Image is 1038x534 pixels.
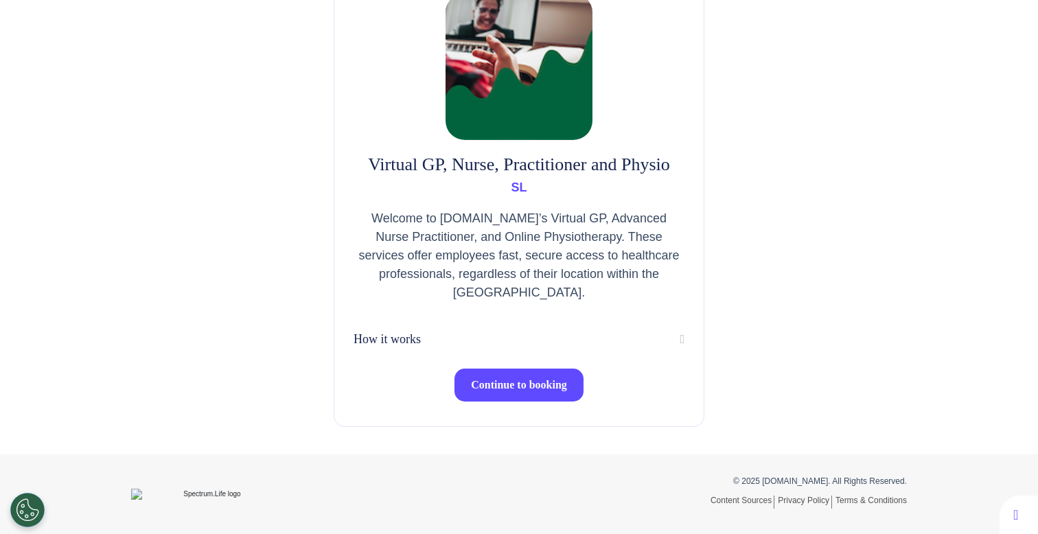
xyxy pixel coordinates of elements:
h2: Virtual GP, Nurse, Practitioner and Physio [354,154,684,175]
button: Continue to booking [454,369,584,402]
p: How it works [354,330,421,349]
p: © 2025 [DOMAIN_NAME]. All Rights Reserved. [529,475,907,487]
button: Open Preferences [10,493,45,527]
p: Welcome to [DOMAIN_NAME]’s Virtual GP, Advanced Nurse Practitioner, and Online Physiotherapy. The... [354,209,684,302]
h3: SL [354,181,684,196]
span: Continue to booking [471,379,567,391]
a: Privacy Policy [778,496,832,509]
a: Content Sources [711,496,774,509]
img: Spectrum.Life logo [131,489,282,500]
a: Terms & Conditions [835,496,907,505]
button: How it works [354,329,684,349]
